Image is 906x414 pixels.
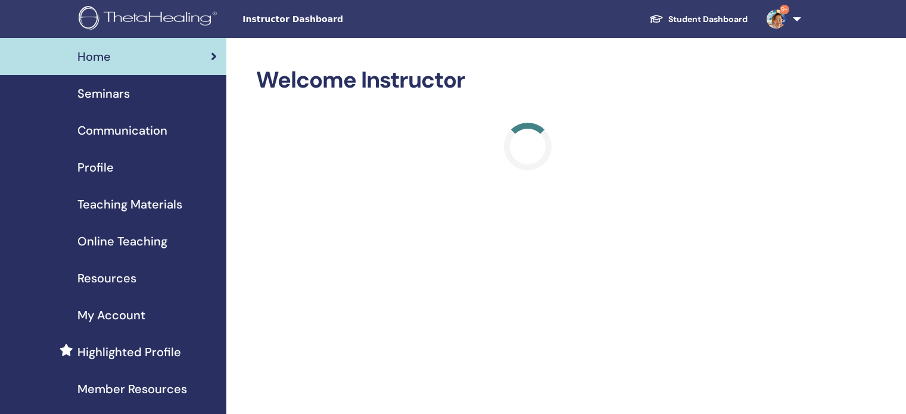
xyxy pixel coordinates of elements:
img: graduation-cap-white.svg [649,14,664,24]
span: Resources [77,269,136,287]
span: Seminars [77,85,130,102]
span: My Account [77,306,145,324]
span: 9+ [780,5,789,14]
span: Teaching Materials [77,195,182,213]
span: Highlighted Profile [77,343,181,361]
img: logo.png [79,6,221,33]
span: Home [77,48,111,66]
span: Online Teaching [77,232,167,250]
img: default.jpg [767,10,786,29]
span: Communication [77,122,167,139]
h2: Welcome Instructor [256,67,799,94]
a: Student Dashboard [640,8,757,30]
span: Instructor Dashboard [242,13,421,26]
span: Profile [77,158,114,176]
span: Member Resources [77,380,187,398]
